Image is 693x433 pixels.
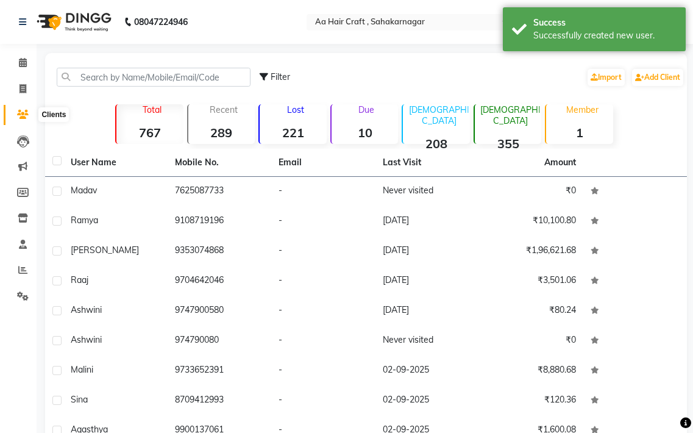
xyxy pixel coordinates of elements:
[71,364,93,375] span: malini
[479,326,583,356] td: ₹0
[271,149,375,177] th: Email
[271,237,375,267] td: -
[271,356,375,386] td: -
[271,326,375,356] td: -
[168,296,272,326] td: 9747900580
[479,237,583,267] td: ₹1,96,621.68
[188,125,255,140] strong: 289
[332,125,399,140] strong: 10
[632,69,683,86] a: Add Client
[403,136,470,151] strong: 208
[375,177,480,207] td: Never visited
[265,104,327,115] p: Lost
[334,104,399,115] p: Due
[479,296,583,326] td: ₹80.24
[168,237,272,267] td: 9353074868
[533,29,677,42] div: Successfully created new user.
[546,125,613,140] strong: 1
[260,125,327,140] strong: 221
[479,267,583,296] td: ₹3,501.06
[168,267,272,296] td: 9704642046
[537,149,583,176] th: Amount
[168,326,272,356] td: 974790080
[71,245,139,256] span: [PERSON_NAME]
[375,356,480,386] td: 02-09-2025
[375,237,480,267] td: [DATE]
[479,386,583,416] td: ₹120.36
[479,207,583,237] td: ₹10,100.80
[271,267,375,296] td: -
[408,104,470,126] p: [DEMOGRAPHIC_DATA]
[71,215,98,226] span: ramya
[375,326,480,356] td: Never visited
[168,177,272,207] td: 7625087733
[168,207,272,237] td: 9108719196
[38,107,69,122] div: Clients
[271,296,375,326] td: -
[375,267,480,296] td: [DATE]
[71,304,102,315] span: ashwini
[551,104,613,115] p: Member
[71,185,97,196] span: madav
[375,296,480,326] td: [DATE]
[480,104,542,126] p: [DEMOGRAPHIC_DATA]
[168,149,272,177] th: Mobile No.
[375,207,480,237] td: [DATE]
[71,274,88,285] span: raaj
[475,136,542,151] strong: 355
[271,177,375,207] td: -
[134,5,188,39] b: 08047224946
[57,68,251,87] input: Search by Name/Mobile/Email/Code
[71,334,102,345] span: ashwini
[479,177,583,207] td: ₹0
[375,386,480,416] td: 02-09-2025
[588,69,625,86] a: Import
[193,104,255,115] p: Recent
[168,386,272,416] td: 8709412993
[271,207,375,237] td: -
[533,16,677,29] div: Success
[479,356,583,386] td: ₹8,880.68
[71,394,88,405] span: sina
[375,149,480,177] th: Last Visit
[168,356,272,386] td: 9733652391
[121,104,183,115] p: Total
[63,149,168,177] th: User Name
[271,71,290,82] span: Filter
[116,125,183,140] strong: 767
[271,386,375,416] td: -
[31,5,115,39] img: logo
